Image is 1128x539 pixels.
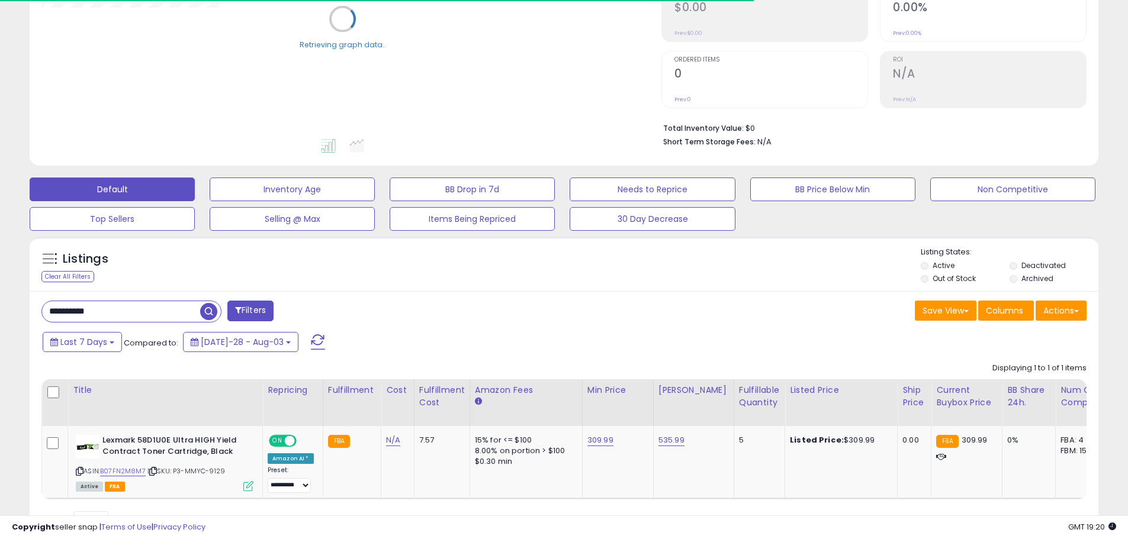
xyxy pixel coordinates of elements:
[1021,260,1066,270] label: Deactivated
[73,384,258,396] div: Title
[100,466,146,476] a: B07FN2M8M7
[76,482,103,492] span: All listings currently available for purchase on Amazon
[386,384,409,396] div: Cost
[270,436,285,446] span: ON
[268,466,314,493] div: Preset:
[386,434,400,446] a: N/A
[674,57,867,63] span: Ordered Items
[30,177,195,201] button: Default
[1060,446,1100,456] div: FBM: 15
[102,435,246,460] b: Lexmark 58D1U0E Ultra HIGH Yield Contract Toner Cartridge, Black
[475,435,573,446] div: 15% for <= $100
[101,521,152,532] a: Terms of Use
[663,137,756,147] b: Short Term Storage Fees:
[930,177,1095,201] button: Non Competitive
[390,207,555,231] button: Items Being Repriced
[63,251,108,267] h5: Listings
[915,301,976,321] button: Save View
[475,456,573,467] div: $0.30 min
[268,384,318,396] div: Repricing
[76,435,253,490] div: ASIN:
[663,123,744,133] b: Total Inventory Value:
[105,482,125,492] span: FBA
[790,435,888,446] div: $309.99
[12,521,55,532] strong: Copyright
[674,96,691,103] small: Prev: 0
[419,435,461,446] div: 7.57
[790,384,892,396] div: Listed Price
[1007,435,1046,446] div: 0%
[124,337,178,348] span: Compared to:
[183,332,298,352] button: [DATE]-28 - Aug-03
[893,96,916,103] small: Prev: N/A
[76,435,99,459] img: 31ARNMqT+ZL._SL40_.jpg
[663,120,1078,134] li: $0
[419,384,465,409] div: Fulfillment Cost
[201,336,284,348] span: [DATE]-28 - Aug-03
[933,260,955,270] label: Active
[1060,384,1104,409] div: Num of Comp.
[790,434,844,446] b: Listed Price:
[674,30,702,37] small: Prev: $0.00
[475,384,577,396] div: Amazon Fees
[60,336,107,348] span: Last 7 Days
[936,384,997,409] div: Current Buybox Price
[893,30,921,37] small: Prev: 0.00%
[50,515,136,526] span: Show: entries
[227,301,274,321] button: Filters
[300,39,386,50] div: Retrieving graph data..
[570,207,735,231] button: 30 Day Decrease
[475,446,573,456] div: 8.00% on portion > $100
[893,57,1086,63] span: ROI
[210,207,375,231] button: Selling @ Max
[739,384,780,409] div: Fulfillable Quantity
[147,466,225,476] span: | SKU: P3-MMYC-9129
[1021,273,1053,283] label: Archived
[992,363,1087,374] div: Displaying 1 to 1 of 1 items
[390,177,555,201] button: BB Drop in 7d
[674,1,867,17] h2: $0.00
[674,67,867,83] h2: 0
[739,435,776,446] div: 5
[921,247,1098,258] p: Listing States:
[12,522,205,533] div: seller snap | |
[986,305,1023,317] span: Columns
[757,136,772,147] span: N/A
[328,435,350,448] small: FBA
[570,177,735,201] button: Needs to Reprice
[210,177,375,201] button: Inventory Age
[893,1,1086,17] h2: 0.00%
[658,384,729,396] div: [PERSON_NAME]
[902,384,926,409] div: Ship Price
[750,177,915,201] button: BB Price Below Min
[30,207,195,231] button: Top Sellers
[1060,435,1100,446] div: FBA: 4
[295,436,314,446] span: OFF
[1007,384,1050,409] div: BB Share 24h.
[1036,301,1087,321] button: Actions
[153,521,205,532] a: Privacy Policy
[933,273,976,283] label: Out of Stock
[43,332,122,352] button: Last 7 Days
[893,67,1086,83] h2: N/A
[936,435,958,448] small: FBA
[41,271,94,282] div: Clear All Filters
[268,453,314,464] div: Amazon AI *
[962,434,988,446] span: 309.99
[978,301,1034,321] button: Columns
[328,384,376,396] div: Fulfillment
[1068,521,1116,532] span: 2025-08-11 19:20 GMT
[475,396,482,407] small: Amazon Fees.
[658,434,684,446] a: 535.99
[902,435,922,446] div: 0.00
[587,384,648,396] div: Min Price
[587,434,613,446] a: 309.99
